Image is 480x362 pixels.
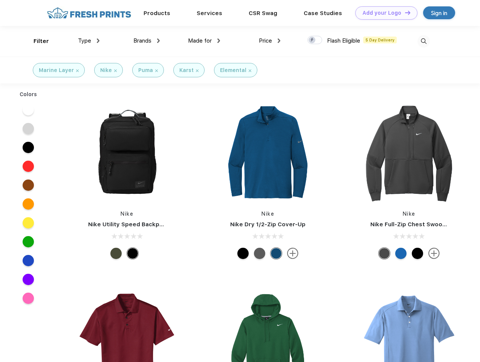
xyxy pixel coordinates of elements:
[218,102,318,202] img: func=resize&h=266
[196,69,199,72] img: filter_cancel.svg
[405,11,410,15] img: DT
[114,69,117,72] img: filter_cancel.svg
[217,38,220,43] img: dropdown.png
[379,248,390,259] div: Anthracite
[179,66,194,74] div: Karst
[362,10,401,16] div: Add your Logo
[259,37,272,44] span: Price
[417,35,430,48] img: desktop_search.svg
[403,211,416,217] a: Nike
[121,211,133,217] a: Nike
[110,248,122,259] div: Cargo Khaki
[197,10,222,17] a: Services
[155,69,158,72] img: filter_cancel.svg
[327,37,360,44] span: Flash Eligible
[395,248,407,259] div: Royal
[97,38,99,43] img: dropdown.png
[423,6,455,19] a: Sign in
[76,69,79,72] img: filter_cancel.svg
[287,248,298,259] img: more.svg
[412,248,423,259] div: Black
[220,66,246,74] div: Elemental
[34,37,49,46] div: Filter
[188,37,212,44] span: Made for
[14,90,43,98] div: Colors
[249,69,251,72] img: filter_cancel.svg
[249,10,277,17] a: CSR Swag
[133,37,151,44] span: Brands
[88,221,170,228] a: Nike Utility Speed Backpack
[144,10,170,17] a: Products
[127,248,138,259] div: Black
[370,221,471,228] a: Nike Full-Zip Chest Swoosh Jacket
[100,66,112,74] div: Nike
[254,248,265,259] div: Black Heather
[45,6,133,20] img: fo%20logo%202.webp
[39,66,74,74] div: Marine Layer
[359,102,459,202] img: func=resize&h=266
[138,66,153,74] div: Puma
[428,248,440,259] img: more.svg
[230,221,306,228] a: Nike Dry 1/2-Zip Cover-Up
[363,37,397,43] span: 5 Day Delivery
[261,211,274,217] a: Nike
[278,38,280,43] img: dropdown.png
[271,248,282,259] div: Gym Blue
[77,102,177,202] img: func=resize&h=266
[157,38,160,43] img: dropdown.png
[431,9,447,17] div: Sign in
[237,248,249,259] div: Black
[78,37,91,44] span: Type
